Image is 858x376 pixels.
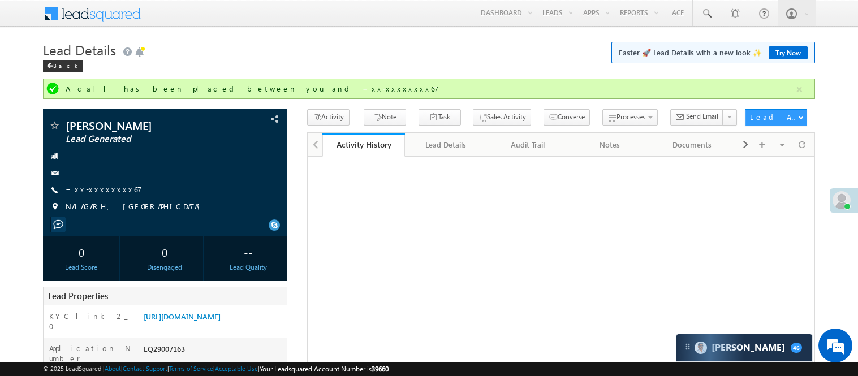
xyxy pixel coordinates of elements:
[791,343,802,353] span: 46
[43,364,389,374] span: © 2025 LeadSquared | | | | |
[419,109,461,126] button: Task
[144,312,221,321] a: [URL][DOMAIN_NAME]
[123,365,167,372] a: Contact Support
[683,342,692,351] img: carter-drag
[405,133,487,157] a: Lead Details
[49,311,132,331] label: KYC link 2_0
[66,84,795,94] div: A call has been placed between you and +xx-xxxxxxxx67
[745,109,807,126] button: Lead Actions
[307,109,350,126] button: Activity
[769,46,808,59] a: Try Now
[46,262,117,273] div: Lead Score
[670,109,723,126] button: Send Email
[676,334,813,362] div: carter-dragCarter[PERSON_NAME]46
[686,111,718,122] span: Send Email
[129,241,200,262] div: 0
[372,365,389,373] span: 39660
[579,138,641,152] div: Notes
[544,109,590,126] button: Converse
[414,138,477,152] div: Lead Details
[750,112,798,122] div: Lead Actions
[473,109,531,126] button: Sales Activity
[105,365,121,372] a: About
[331,139,396,150] div: Activity History
[66,184,142,194] a: +xx-xxxxxxxx67
[129,262,200,273] div: Disengaged
[66,201,206,213] span: NALAGARH, [GEOGRAPHIC_DATA]
[364,109,406,126] button: Note
[322,133,404,157] a: Activity History
[496,138,559,152] div: Audit Trail
[213,241,284,262] div: --
[260,365,389,373] span: Your Leadsquared Account Number is
[48,290,108,301] span: Lead Properties
[570,133,652,157] a: Notes
[49,343,132,364] label: Application Number
[215,365,258,372] a: Acceptable Use
[43,60,89,70] a: Back
[652,133,734,157] a: Documents
[661,138,723,152] div: Documents
[619,47,808,58] span: Faster 🚀 Lead Details with a new look ✨
[169,365,213,372] a: Terms of Service
[616,113,645,121] span: Processes
[66,133,217,145] span: Lead Generated
[213,262,284,273] div: Lead Quality
[602,109,658,126] button: Processes
[141,343,287,359] div: EQ29007163
[43,41,116,59] span: Lead Details
[43,60,83,72] div: Back
[66,120,217,131] span: [PERSON_NAME]
[487,133,569,157] a: Audit Trail
[46,241,117,262] div: 0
